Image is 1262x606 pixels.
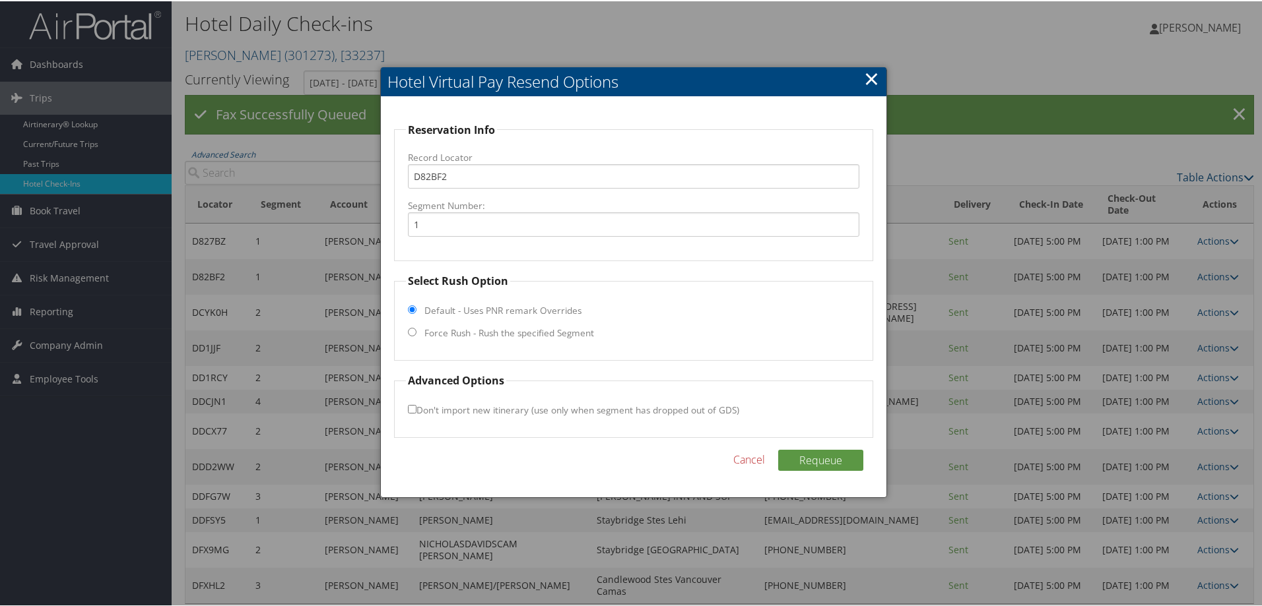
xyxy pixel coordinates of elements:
[408,396,739,421] label: Don't import new itinerary (use only when segment has dropped out of GDS)
[864,64,879,90] a: Close
[406,121,497,136] legend: Reservation Info
[406,272,510,288] legend: Select Rush Option
[408,150,859,163] label: Record Locator
[424,303,581,316] label: Default - Uses PNR remark Overrides
[778,448,863,470] button: Requeue
[381,66,886,95] h2: Hotel Virtual Pay Resend Options
[408,404,416,412] input: Don't import new itinerary (use only when segment has dropped out of GDS)
[424,325,594,338] label: Force Rush - Rush the specified Segment
[406,371,506,387] legend: Advanced Options
[733,450,765,466] a: Cancel
[408,198,859,211] label: Segment Number:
